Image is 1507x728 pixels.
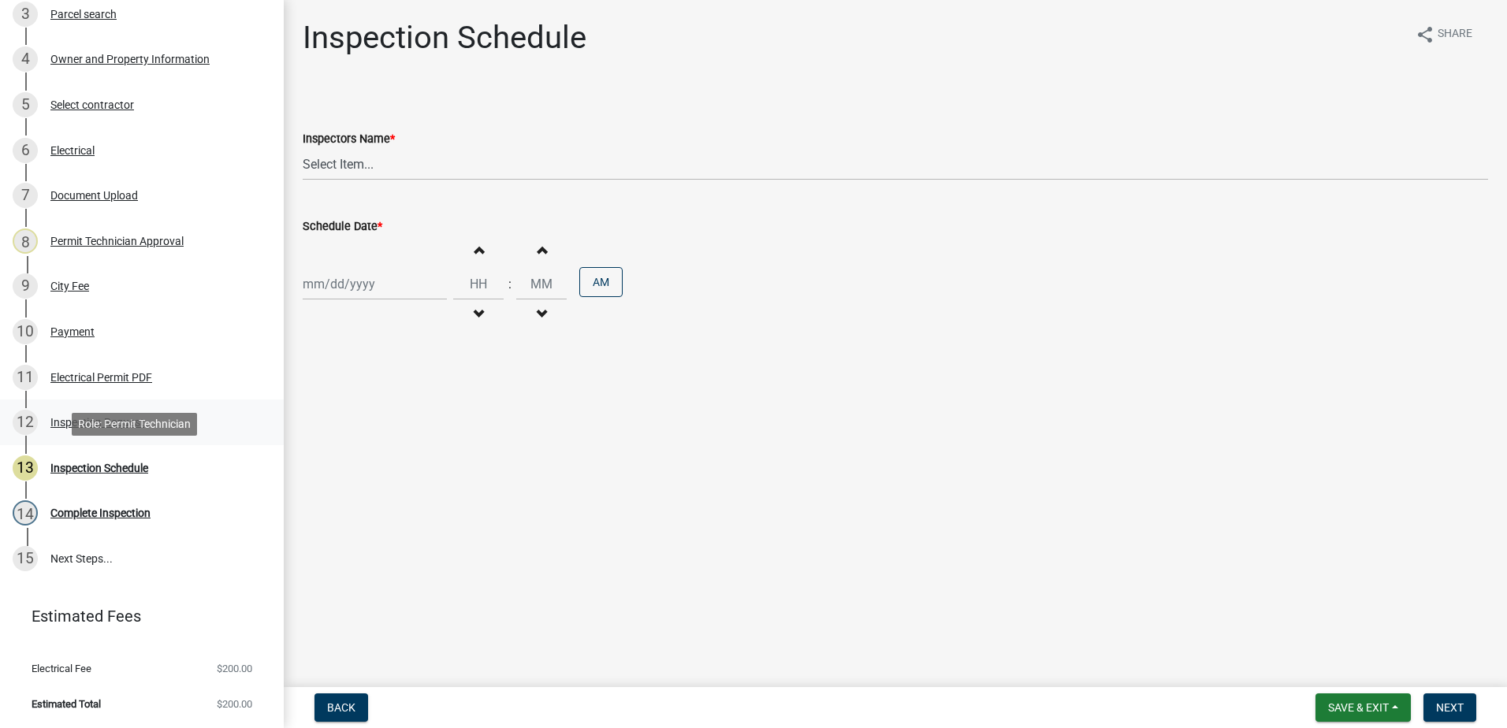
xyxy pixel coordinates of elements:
div: 10 [13,319,38,344]
div: 7 [13,183,38,208]
span: $200.00 [217,663,252,674]
span: Electrical Fee [32,663,91,674]
div: Document Upload [50,190,138,201]
div: 14 [13,500,38,526]
div: Parcel search [50,9,117,20]
div: 11 [13,365,38,390]
span: Back [327,701,355,714]
div: Select contractor [50,99,134,110]
div: Complete Inspection [50,507,151,518]
div: 13 [13,455,38,481]
div: Role: Permit Technician [72,413,197,436]
button: Next [1423,693,1476,722]
div: 3 [13,2,38,27]
a: Estimated Fees [13,600,259,632]
div: 4 [13,46,38,72]
input: Hours [453,268,504,300]
div: Electrical Permit PDF [50,372,152,383]
span: Share [1438,25,1472,44]
button: Back [314,693,368,722]
span: Save & Exit [1328,701,1389,714]
div: Inspection Request [50,417,144,428]
div: Payment [50,326,95,337]
div: Electrical [50,145,95,156]
span: Next [1436,701,1464,714]
input: Minutes [516,268,567,300]
div: 9 [13,273,38,299]
input: mm/dd/yyyy [303,268,447,300]
div: Inspection Schedule [50,462,148,474]
i: share [1416,25,1434,44]
button: Save & Exit [1315,693,1411,722]
div: : [504,275,516,294]
button: AM [579,267,623,297]
div: 12 [13,410,38,435]
div: 8 [13,228,38,254]
label: Schedule Date [303,221,382,232]
h1: Inspection Schedule [303,19,586,57]
div: Owner and Property Information [50,54,210,65]
div: 6 [13,138,38,163]
div: 5 [13,92,38,117]
div: 15 [13,546,38,571]
span: Estimated Total [32,699,101,709]
div: City Fee [50,280,89,292]
span: $200.00 [217,699,252,709]
div: Permit Technician Approval [50,236,184,247]
button: shareShare [1403,19,1485,50]
label: Inspectors Name [303,134,395,145]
